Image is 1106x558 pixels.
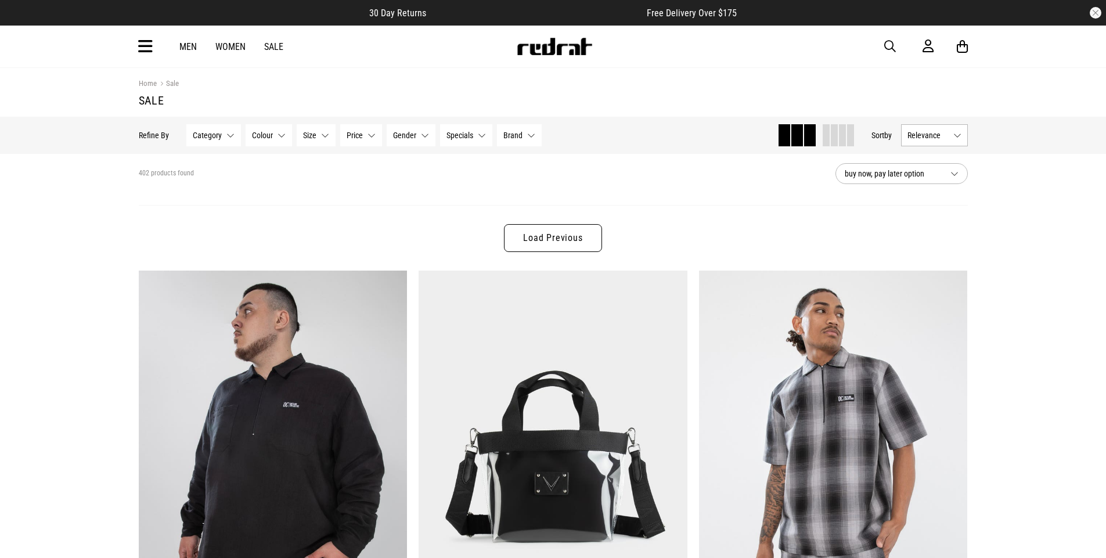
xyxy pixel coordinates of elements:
[139,93,968,107] h1: Sale
[179,41,197,52] a: Men
[504,224,601,252] a: Load Previous
[157,79,179,90] a: Sale
[516,38,593,55] img: Redrat logo
[393,131,416,140] span: Gender
[264,41,283,52] a: Sale
[186,124,241,146] button: Category
[139,79,157,88] a: Home
[139,169,194,178] span: 402 products found
[446,131,473,140] span: Specials
[387,124,435,146] button: Gender
[193,131,222,140] span: Category
[369,8,426,19] span: 30 Day Returns
[449,7,624,19] iframe: Customer reviews powered by Trustpilot
[347,131,363,140] span: Price
[835,163,968,184] button: buy now, pay later option
[340,124,382,146] button: Price
[215,41,246,52] a: Women
[246,124,292,146] button: Colour
[845,167,941,181] span: buy now, pay later option
[497,124,542,146] button: Brand
[907,131,949,140] span: Relevance
[440,124,492,146] button: Specials
[252,131,273,140] span: Colour
[297,124,336,146] button: Size
[871,128,892,142] button: Sortby
[503,131,523,140] span: Brand
[901,124,968,146] button: Relevance
[884,131,892,140] span: by
[647,8,737,19] span: Free Delivery Over $175
[303,131,316,140] span: Size
[139,131,169,140] p: Refine By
